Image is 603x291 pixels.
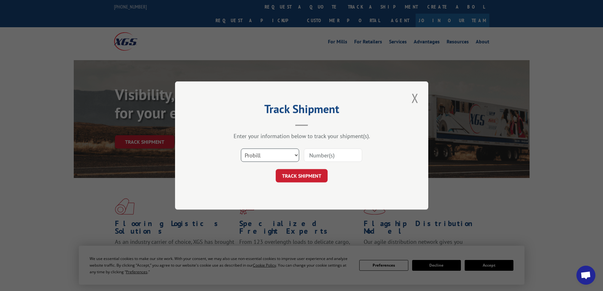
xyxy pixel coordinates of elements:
[207,132,397,140] div: Enter your information below to track your shipment(s).
[576,266,595,285] a: Open chat
[410,89,420,107] button: Close modal
[304,149,362,162] input: Number(s)
[207,104,397,117] h2: Track Shipment
[276,169,328,182] button: TRACK SHIPMENT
